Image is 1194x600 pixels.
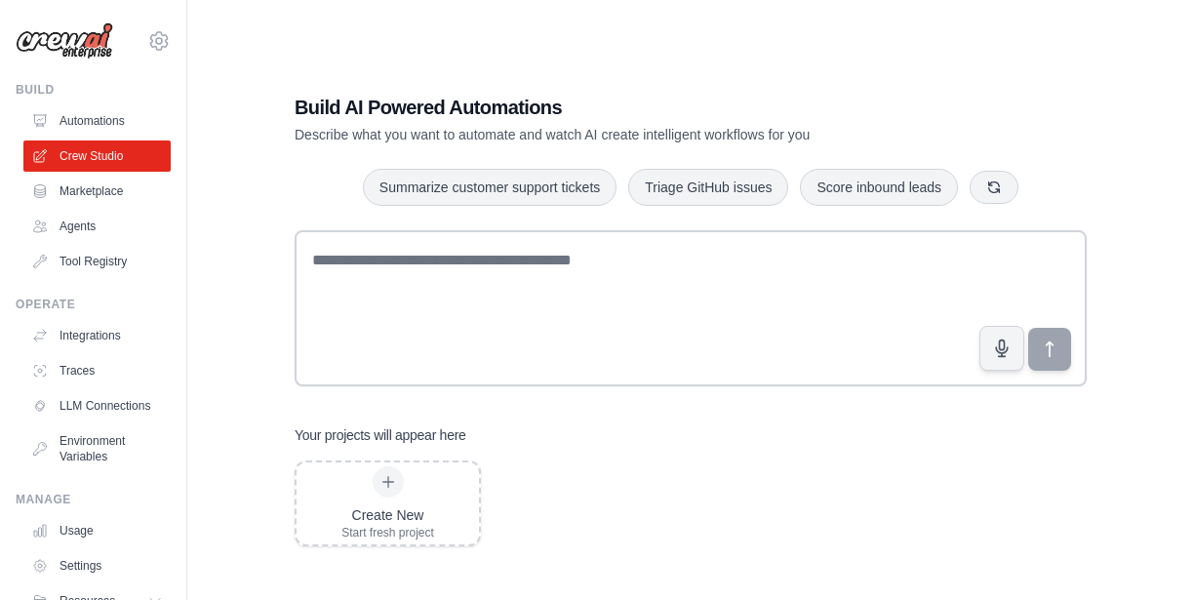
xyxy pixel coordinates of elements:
button: Score inbound leads [800,169,958,206]
a: Marketplace [23,176,171,207]
div: Start fresh project [341,525,434,540]
button: Click to speak your automation idea [979,326,1024,371]
button: Summarize customer support tickets [363,169,617,206]
p: Describe what you want to automate and watch AI create intelligent workflows for you [295,125,950,144]
div: Manage [16,492,171,507]
div: Build [16,82,171,98]
a: Agents [23,211,171,242]
a: LLM Connections [23,390,171,421]
h3: Your projects will appear here [295,425,466,445]
a: Automations [23,105,171,137]
a: Tool Registry [23,246,171,277]
h1: Build AI Powered Automations [295,94,950,121]
div: Operate [16,297,171,312]
button: Triage GitHub issues [628,169,788,206]
a: Usage [23,515,171,546]
div: Create New [341,505,434,525]
img: Logo [16,22,113,60]
a: Environment Variables [23,425,171,472]
a: Traces [23,355,171,386]
a: Settings [23,550,171,581]
button: Get new suggestions [970,171,1018,204]
a: Crew Studio [23,140,171,172]
a: Integrations [23,320,171,351]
